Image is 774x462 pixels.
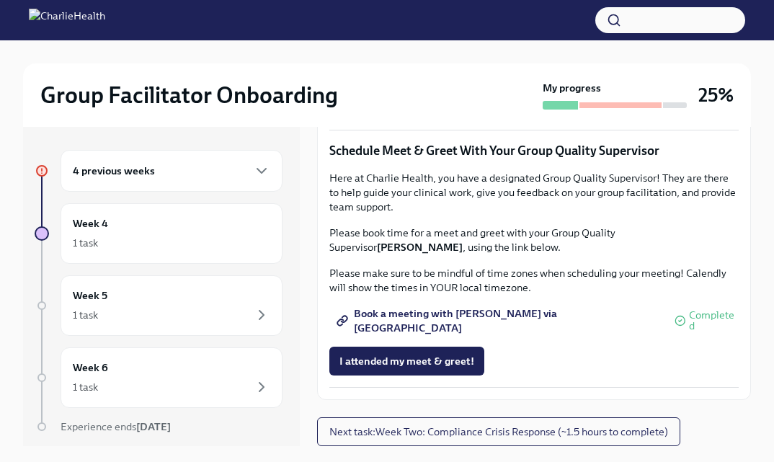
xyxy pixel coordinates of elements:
h3: 25% [698,82,734,108]
h2: Group Facilitator Onboarding [40,81,338,110]
a: Week 61 task [35,347,283,408]
p: Schedule Meet & Greet With Your Group Quality Supervisor [329,142,739,159]
a: Week 51 task [35,275,283,336]
img: CharlieHealth [29,9,105,32]
div: 1 task [73,236,98,250]
button: Next task:Week Two: Compliance Crisis Response (~1.5 hours to complete) [317,417,680,446]
h6: 4 previous weeks [73,163,155,179]
div: 1 task [73,380,98,394]
strong: My progress [543,81,601,95]
p: Please make sure to be mindful of time zones when scheduling your meeting! Calendly will show the... [329,266,739,295]
h6: Week 5 [73,288,107,303]
span: Next task : Week Two: Compliance Crisis Response (~1.5 hours to complete) [329,425,668,439]
button: I attended my meet & greet! [329,347,484,376]
h6: Week 6 [73,360,108,376]
strong: [DATE] [136,420,171,433]
p: Please book time for a meet and greet with your Group Quality Supervisor , using the link below. [329,226,739,254]
span: Experience ends [61,420,171,433]
a: Week 41 task [35,203,283,264]
div: 1 task [73,308,98,322]
div: 4 previous weeks [61,150,283,192]
h6: Week 4 [73,216,108,231]
a: Book a meeting with [PERSON_NAME] via [GEOGRAPHIC_DATA] [329,306,669,335]
strong: [PERSON_NAME] [377,241,463,254]
span: I attended my meet & greet! [339,354,474,368]
span: Completed [689,310,739,332]
span: Book a meeting with [PERSON_NAME] via [GEOGRAPHIC_DATA] [339,314,659,328]
p: Here at Charlie Health, you have a designated Group Quality Supervisor! They are there to help gu... [329,171,739,214]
